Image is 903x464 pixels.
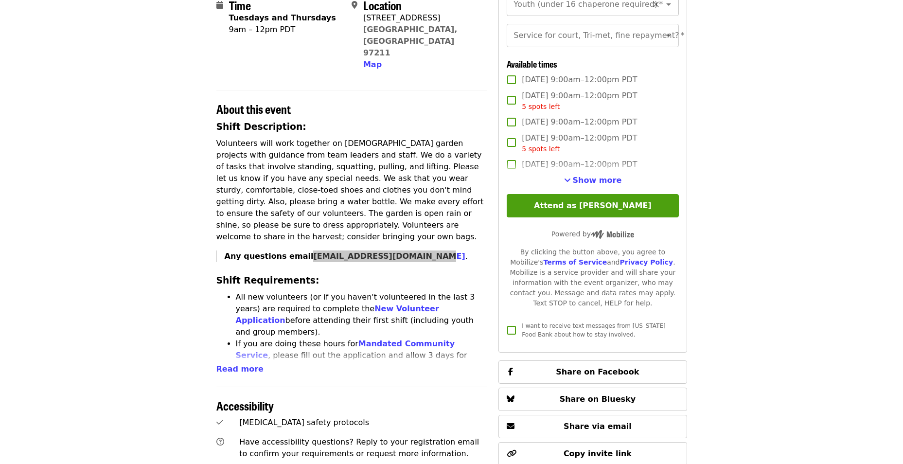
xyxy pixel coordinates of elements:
[229,13,336,22] strong: Tuesdays and Thursdays
[239,417,487,428] div: [MEDICAL_DATA] safety protocols
[498,388,687,411] button: Share on Bluesky
[507,247,678,308] div: By clicking the button above, you agree to Mobilize's and . Mobilize is a service provider and wi...
[225,251,465,261] strong: Any questions email
[522,145,560,153] span: 5 spots left
[591,230,634,239] img: Powered by Mobilize
[236,338,487,385] li: If you are doing these hours for , please fill out the application and allow 3 days for approval....
[236,291,487,338] li: All new volunteers (or if you haven't volunteered in the last 3 years) are required to complete t...
[225,250,487,262] p: .
[498,360,687,384] button: Share on Facebook
[522,116,637,128] span: [DATE] 9:00am–12:00pm PDT
[556,367,639,376] span: Share on Facebook
[522,90,637,112] span: [DATE] 9:00am–12:00pm PDT
[560,394,636,404] span: Share on Bluesky
[363,59,382,71] button: Map
[216,100,291,117] span: About this event
[216,364,264,374] span: Read more
[522,159,637,170] span: [DATE] 9:00am–12:00pm PDT
[229,24,336,36] div: 9am – 12pm PDT
[216,418,223,427] i: check icon
[216,275,319,286] strong: Shift Requirements:
[216,363,264,375] button: Read more
[498,415,687,438] button: Share via email
[564,422,632,431] span: Share via email
[507,57,557,70] span: Available times
[522,74,637,86] span: [DATE] 9:00am–12:00pm PDT
[239,437,479,458] span: Have accessibility questions? Reply to your registration email to confirm your requirements or re...
[236,304,439,325] a: New Volunteer Application
[522,103,560,110] span: 5 spots left
[216,397,274,414] span: Accessibility
[564,449,632,458] span: Copy invite link
[564,175,622,186] button: See more timeslots
[573,176,622,185] span: Show more
[363,12,479,24] div: [STREET_ADDRESS]
[522,132,637,154] span: [DATE] 9:00am–12:00pm PDT
[313,251,465,261] a: [EMAIL_ADDRESS][DOMAIN_NAME]
[522,322,665,338] span: I want to receive text messages from [US_STATE] Food Bank about how to stay involved.
[363,25,458,57] a: [GEOGRAPHIC_DATA], [GEOGRAPHIC_DATA] 97211
[216,437,224,446] i: question-circle icon
[352,0,357,10] i: map-marker-alt icon
[507,194,678,217] button: Attend as [PERSON_NAME]
[551,230,634,238] span: Powered by
[662,29,675,42] button: Open
[216,0,223,10] i: calendar icon
[216,138,487,243] p: Volunteers will work together on [DEMOGRAPHIC_DATA] garden projects with guidance from team leade...
[363,60,382,69] span: Map
[543,258,607,266] a: Terms of Service
[216,122,306,132] strong: Shift Description:
[620,258,673,266] a: Privacy Policy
